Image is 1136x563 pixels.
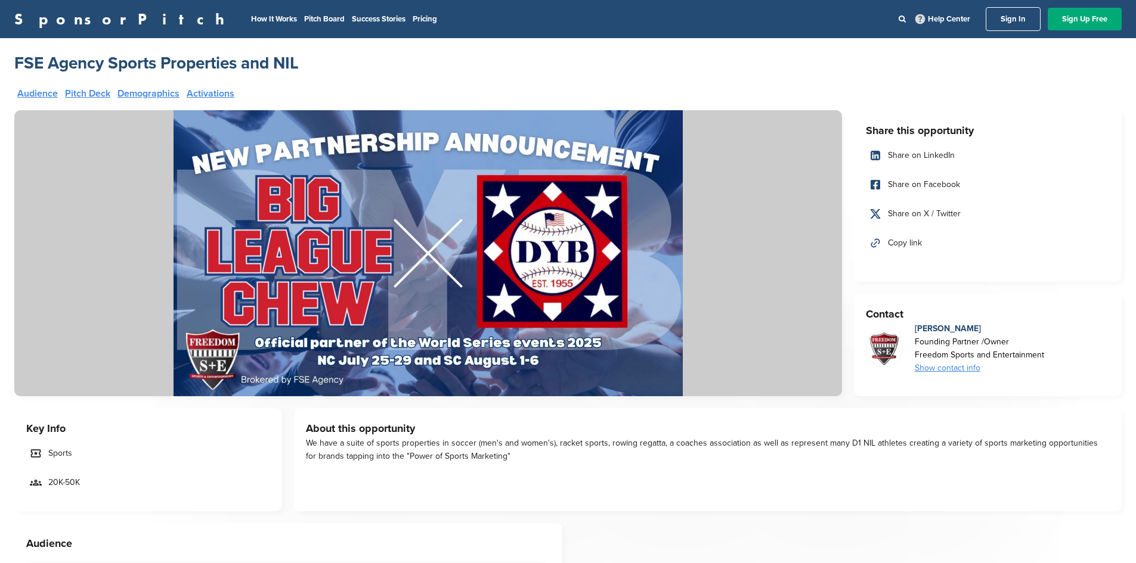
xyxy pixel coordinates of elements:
img: Sponsorpitch & [14,110,842,396]
a: How It Works [251,14,297,24]
span: Share on Facebook [888,178,960,191]
a: Copy link [866,231,1110,256]
a: Sign In [986,7,1041,31]
span: Share on X / Twitter [888,207,961,220]
div: [PERSON_NAME] [915,322,1044,335]
a: Audience [17,89,58,98]
div: Show contact info [915,362,1044,375]
h3: Audience [26,535,550,552]
a: Share on Facebook [866,172,1110,197]
a: Sign Up Free [1048,8,1122,30]
span: Share on LinkedIn [888,149,955,162]
span: 20K-50K [48,476,80,489]
img: Freedom sports enterntainment logo white 5 copy [866,331,902,366]
a: Activations [187,89,234,98]
span: Copy link [888,237,922,250]
h3: Contact [866,306,1110,322]
a: Pitch Deck [65,89,110,98]
a: Share on LinkedIn [866,143,1110,168]
a: Share on X / Twitter [866,201,1110,226]
h3: Key Info [26,420,270,437]
a: SponsorPitch [14,11,232,27]
a: Pricing [413,14,437,24]
h3: About this opportunity [306,420,1110,437]
a: Pitch Board [304,14,345,24]
a: FSE Agency Sports Properties and NIL [14,52,299,74]
div: Founding Partner /Owner [915,335,1044,349]
span: Sports [48,447,72,460]
a: Demographics [117,89,179,98]
h3: Share this opportunity [866,122,1110,139]
a: Help Center [913,12,973,26]
div: Freedom Sports and Entertainment [915,349,1044,362]
a: Success Stories [352,14,406,24]
div: We have a suite of sports properties in soccer (men's and women's), racket sports, rowing regatta... [306,437,1110,463]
